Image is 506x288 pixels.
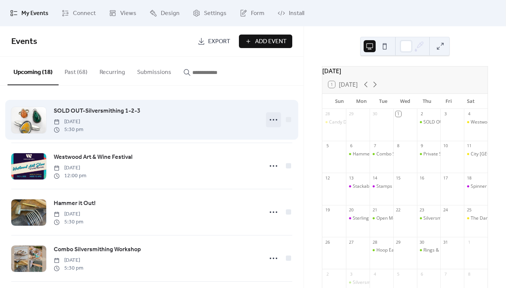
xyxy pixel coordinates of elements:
span: [DATE] [54,210,83,218]
div: 7 [443,271,448,277]
div: Silversmithing 1-2-3 [346,279,370,286]
div: [DATE] [322,66,488,75]
button: Submissions [131,57,177,84]
a: Hammer it Out! [54,199,96,208]
div: 25 [466,207,472,213]
span: 5:30 pm [54,126,83,134]
div: 30 [419,239,425,245]
div: Candy Dance - Genoa, Nevada [322,119,346,125]
div: 18 [466,175,472,181]
div: Sterling Silver Chain Making -A World of Beads-[GEOGRAPHIC_DATA] [353,215,497,222]
div: 13 [348,175,354,181]
div: 27 [348,239,354,245]
div: 12 [325,175,330,181]
div: The Dark Market - Rhinegeist Brewery [464,215,488,222]
div: 24 [443,207,448,213]
div: Open Metals Lab [370,215,393,222]
a: Form [234,3,270,23]
div: 16 [419,175,425,181]
div: 17 [443,175,448,181]
span: [DATE] [54,118,83,126]
div: Sun [328,94,350,109]
a: Connect [56,3,101,23]
div: Spinner Ring Workshop - A World of Beads [464,183,488,190]
div: Silversmithing 1-2-3 [423,215,465,222]
div: Combo Silversmithing Workshop [370,151,393,157]
span: [DATE] [54,164,86,172]
div: Combo Silversmithing Workshop [376,151,444,157]
div: 2 [419,111,425,117]
div: Hammer it Out! [346,151,370,157]
div: Candy Dance - [GEOGRAPHIC_DATA], [US_STATE] [329,119,433,125]
span: Install [289,9,304,18]
a: Westwood Art & Wine Festival [54,152,133,162]
span: Connect [73,9,96,18]
span: Settings [204,9,227,18]
div: 30 [372,111,378,117]
div: 8 [396,143,401,149]
div: 5 [396,271,401,277]
div: 21 [372,207,378,213]
div: 3 [348,271,354,277]
div: 31 [443,239,448,245]
div: Hoop Earrings Workshop [370,247,393,253]
a: Install [272,3,310,23]
div: Westwood Art & Wine Festival [464,119,488,125]
div: Sterling Silver Chain Making -A World of Beads-Cincinnati [346,215,370,222]
div: Private Silversmithing Party [417,151,441,157]
div: City Flea - Washington Park [464,151,488,157]
div: 28 [325,111,330,117]
div: 4 [372,271,378,277]
div: Silversmithing 1-2-3 [353,279,394,286]
span: Export [208,37,230,46]
div: Tue [372,94,394,109]
div: Fri [438,94,459,109]
a: Combo Silversmithing Workshop [54,245,141,255]
div: 3 [443,111,448,117]
div: Stamps & Stones Cuff- A World of Beads [376,183,461,190]
div: 26 [325,239,330,245]
span: 12:00 pm [54,172,86,180]
div: Mon [350,94,372,109]
div: 19 [325,207,330,213]
span: SOLD OUT-Silversmithing 1-2-3 [54,107,140,116]
div: 6 [348,143,354,149]
span: Form [251,9,264,18]
div: 22 [396,207,401,213]
div: Thu [416,94,438,109]
button: Add Event [239,35,292,48]
div: 8 [466,271,472,277]
div: SOLD OUT-Silversmithing 1-2-3 [417,119,441,125]
div: Rings & Rosè- Hammered Ring Workshop [417,247,441,253]
div: Stackable Rings - A World of Beads [346,183,370,190]
a: Settings [187,3,232,23]
div: 2 [325,271,330,277]
span: 5:30 pm [54,218,83,226]
div: Stackable Rings - A World of Beads [353,183,425,190]
div: 7 [372,143,378,149]
a: Design [144,3,185,23]
a: My Events [5,3,54,23]
span: My Events [21,9,48,18]
div: 6 [419,271,425,277]
a: Export [192,35,236,48]
div: 1 [466,239,472,245]
div: 4 [466,111,472,117]
button: Past (68) [59,57,94,84]
div: 9 [419,143,425,149]
a: Views [103,3,142,23]
span: [DATE] [54,256,83,264]
div: Silversmithing 1-2-3 [417,215,441,222]
div: 5 [325,143,330,149]
div: 29 [348,111,354,117]
span: Hammer it Out! [54,199,96,208]
div: Sat [460,94,482,109]
div: Stamps & Stones Cuff- A World of Beads [370,183,393,190]
div: Private Silversmithing Party [423,151,481,157]
div: 28 [372,239,378,245]
div: 20 [348,207,354,213]
a: SOLD OUT-Silversmithing 1-2-3 [54,106,140,116]
div: SOLD OUT-Silversmithing 1-2-3 [423,119,489,125]
div: Hoop Earrings Workshop [376,247,429,253]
